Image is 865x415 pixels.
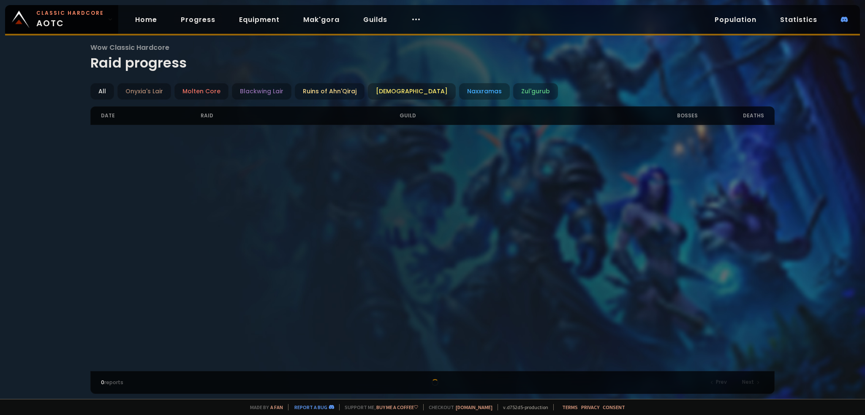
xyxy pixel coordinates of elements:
[174,83,228,100] div: Molten Core
[368,83,456,100] div: [DEMOGRAPHIC_DATA]
[706,377,732,388] div: Prev
[128,11,164,28] a: Home
[174,11,222,28] a: Progress
[423,404,492,410] span: Checkout
[295,83,364,100] div: Ruins of Ahn'Qiraj
[245,404,283,410] span: Made by
[459,83,510,100] div: Naxxramas
[581,404,599,410] a: Privacy
[737,377,764,388] div: Next
[117,83,171,100] div: Onyxia's Lair
[498,404,548,410] span: v. d752d5 - production
[562,404,578,410] a: Terms
[90,42,774,53] span: Wow Classic Hardcore
[101,379,104,386] span: 0
[294,404,327,410] a: Report a bug
[36,9,104,17] small: Classic Hardcore
[90,42,774,73] h1: Raid progress
[270,404,283,410] a: a fan
[339,404,418,410] span: Support me,
[513,83,558,100] div: Zul'gurub
[232,11,286,28] a: Equipment
[356,11,394,28] a: Guilds
[631,107,698,125] div: Bosses
[101,379,267,386] div: reports
[5,5,118,34] a: Classic HardcoreAOTC
[773,11,824,28] a: Statistics
[90,83,114,100] div: All
[36,9,104,30] span: AOTC
[232,83,291,100] div: Blackwing Lair
[101,107,200,125] div: Date
[708,11,763,28] a: Population
[201,107,400,125] div: Raid
[400,107,631,125] div: Guild
[603,404,625,410] a: Consent
[698,107,764,125] div: Deaths
[296,11,346,28] a: Mak'gora
[376,404,418,410] a: Buy me a coffee
[456,404,492,410] a: [DOMAIN_NAME]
